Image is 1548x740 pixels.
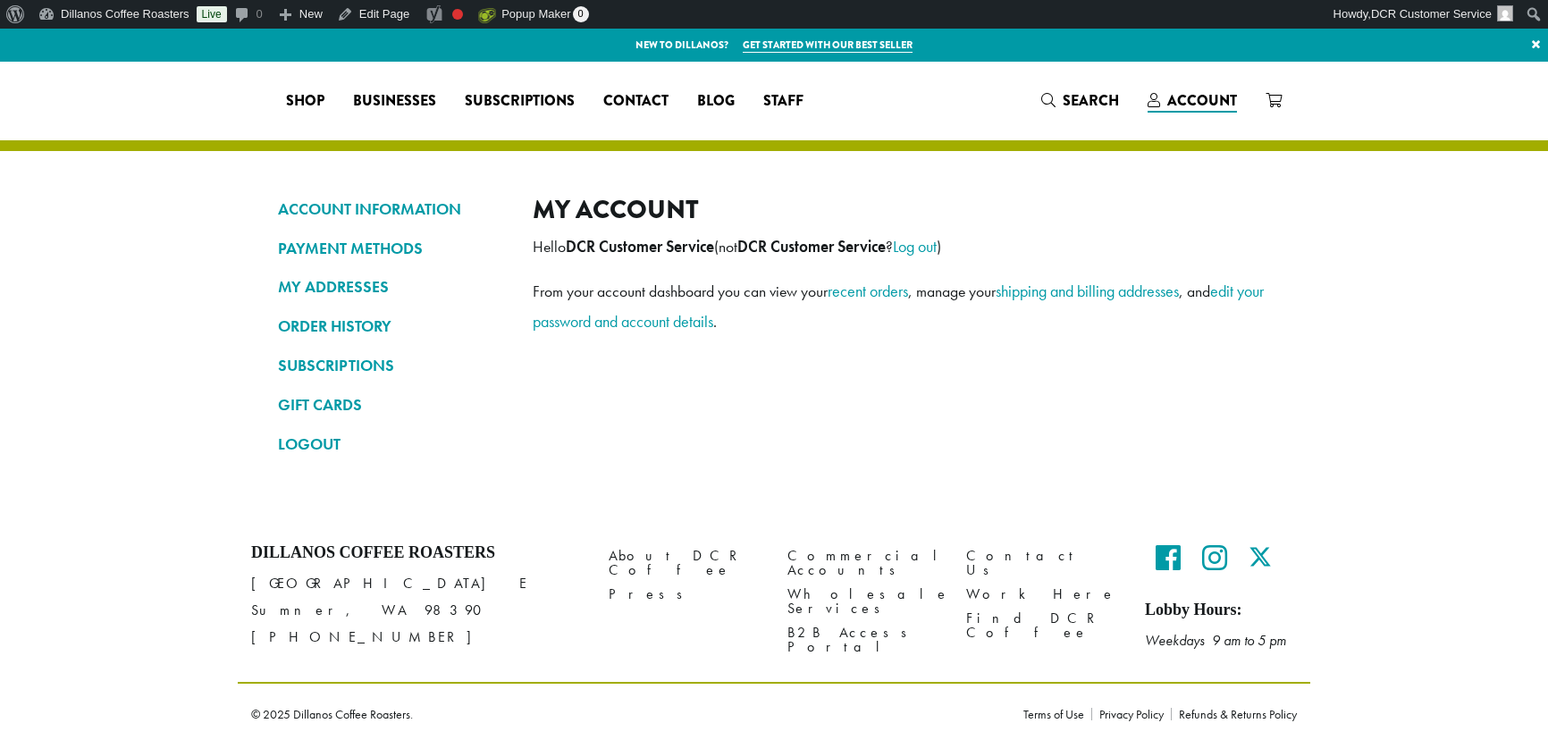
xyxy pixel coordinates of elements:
a: LOGOUT [278,429,506,459]
a: Press [609,583,761,607]
a: Log out [893,236,937,256]
span: Blog [697,90,735,113]
h4: Dillanos Coffee Roasters [251,543,582,563]
span: Search [1063,90,1119,111]
a: Contact Us [966,543,1118,582]
a: Terms of Use [1023,708,1091,720]
a: Staff [749,87,818,115]
a: Live [197,6,227,22]
p: [GEOGRAPHIC_DATA] E Sumner, WA 98390 [PHONE_NUMBER] [251,570,582,651]
a: ACCOUNT INFORMATION [278,194,506,224]
span: DCR Customer Service [1371,7,1492,21]
a: Search [1027,86,1133,115]
a: MY ADDRESSES [278,272,506,302]
em: Weekdays 9 am to 5 pm [1145,631,1286,650]
a: shipping and billing addresses [996,281,1179,301]
a: Shop [272,87,339,115]
a: B2B Access Portal [787,621,939,660]
a: × [1524,29,1548,61]
span: 0 [573,6,589,22]
nav: Account pages [278,194,506,474]
h2: My account [533,194,1270,225]
span: Staff [763,90,803,113]
p: © 2025 Dillanos Coffee Roasters. [251,708,997,720]
a: Wholesale Services [787,583,939,621]
a: PAYMENT METHODS [278,233,506,264]
strong: DCR Customer Service [737,237,886,256]
a: recent orders [828,281,908,301]
a: GIFT CARDS [278,390,506,420]
a: Refunds & Returns Policy [1171,708,1297,720]
span: Businesses [353,90,436,113]
a: About DCR Coffee [609,543,761,582]
a: Work Here [966,583,1118,607]
span: Subscriptions [465,90,575,113]
span: Account [1167,90,1237,111]
a: Commercial Accounts [787,543,939,582]
a: ORDER HISTORY [278,311,506,341]
a: SUBSCRIPTIONS [278,350,506,381]
a: Get started with our best seller [743,38,913,53]
div: Focus keyphrase not set [452,9,463,20]
a: Privacy Policy [1091,708,1171,720]
h5: Lobby Hours: [1145,601,1297,620]
strong: DCR Customer Service [566,237,714,256]
span: Contact [603,90,669,113]
span: Shop [286,90,324,113]
p: From your account dashboard you can view your , manage your , and . [533,276,1270,337]
a: Find DCR Coffee [966,607,1118,645]
p: Hello (not ? ) [533,231,1270,262]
